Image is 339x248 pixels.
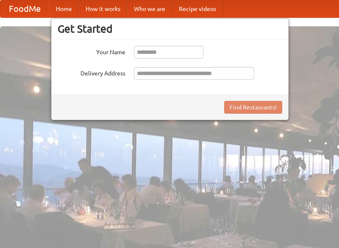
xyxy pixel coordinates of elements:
a: How it works [79,0,127,17]
button: Find Restaurants! [224,101,282,114]
h3: Get Started [58,22,282,35]
a: FoodMe [0,0,49,17]
a: Home [49,0,79,17]
a: Recipe videos [172,0,223,17]
label: Delivery Address [58,67,125,78]
a: Who we are [127,0,172,17]
label: Your Name [58,46,125,56]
